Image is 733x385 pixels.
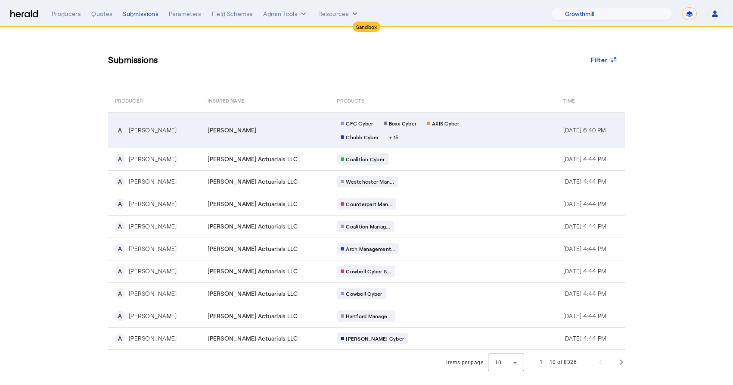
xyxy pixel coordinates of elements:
[208,289,298,298] span: [PERSON_NAME] Actuarials LLC
[115,199,125,209] div: A
[591,55,608,64] span: Filter
[563,126,606,134] span: [DATE] 6:40 PM
[563,222,606,230] span: [DATE] 4:44 PM
[346,290,382,297] span: Cowbell Cyber
[208,312,298,320] span: [PERSON_NAME] Actuarials LLC
[208,126,256,135] span: [PERSON_NAME]
[263,9,308,18] button: internal dropdown menu
[208,155,298,163] span: [PERSON_NAME] Actuarials LLC
[346,200,392,207] span: Counterpart Man...
[318,9,359,18] button: Resources dropdown menu
[540,358,577,366] div: 1 – 10 of 8326
[115,244,125,254] div: A
[115,311,125,321] div: A
[115,176,125,187] div: A
[346,134,379,141] span: Chubb Cyber
[208,222,298,231] span: [PERSON_NAME] Actuarials LLC
[563,155,606,163] span: [DATE] 4:44 PM
[563,267,606,275] span: [DATE] 4:44 PM
[563,312,606,319] span: [DATE] 4:44 PM
[115,333,125,344] div: A
[611,352,632,372] button: Next page
[129,244,177,253] div: [PERSON_NAME]
[563,245,606,252] span: [DATE] 4:44 PM
[346,156,385,163] span: Coalition Cyber
[389,134,398,141] span: + 15
[129,126,177,135] div: [PERSON_NAME]
[563,290,606,297] span: [DATE] 4:44 PM
[108,88,625,350] table: Table view of all submissions by your platform
[123,9,158,18] div: Submissions
[10,10,38,18] img: Herald Logo
[208,267,298,275] span: [PERSON_NAME] Actuarials LLC
[563,96,575,104] span: Time
[115,125,125,135] div: A
[115,288,125,299] div: A
[212,9,253,18] div: Field Schemas
[129,200,177,208] div: [PERSON_NAME]
[169,9,202,18] div: Parameters
[208,334,298,343] span: [PERSON_NAME] Actuarials LLC
[584,52,625,67] button: Filter
[115,154,125,164] div: A
[52,9,81,18] div: Producers
[389,120,417,127] span: Boxx Cyber
[346,178,394,185] span: Westchester Man...
[129,334,177,343] div: [PERSON_NAME]
[129,155,177,163] div: [PERSON_NAME]
[115,221,125,232] div: A
[337,96,364,104] span: PRODUCTS
[129,222,177,231] div: [PERSON_NAME]
[129,289,177,298] div: [PERSON_NAME]
[446,358,485,367] div: Items per page:
[129,312,177,320] div: [PERSON_NAME]
[208,177,298,186] span: [PERSON_NAME] Actuarials LLC
[563,178,606,185] span: [DATE] 4:44 PM
[129,177,177,186] div: [PERSON_NAME]
[208,244,298,253] span: [PERSON_NAME] Actuarials LLC
[115,266,125,276] div: A
[129,267,177,275] div: [PERSON_NAME]
[346,268,391,275] span: Cowbell Cyber S...
[91,9,112,18] div: Quotes
[346,335,404,342] span: [PERSON_NAME] Cyber
[346,223,390,230] span: Coalition Manag...
[346,245,395,252] span: Arch Management...
[108,53,158,66] h3: Submissions
[208,96,245,104] span: Insured Name
[563,200,606,207] span: [DATE] 4:44 PM
[432,120,460,127] span: AXIS Cyber
[346,120,373,127] span: CFC Cyber
[563,335,606,342] span: [DATE] 4:44 PM
[208,200,298,208] span: [PERSON_NAME] Actuarials LLC
[115,96,143,104] span: PRODUCER
[353,22,381,32] div: Sandbox
[346,313,391,319] span: Hartford Manage...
